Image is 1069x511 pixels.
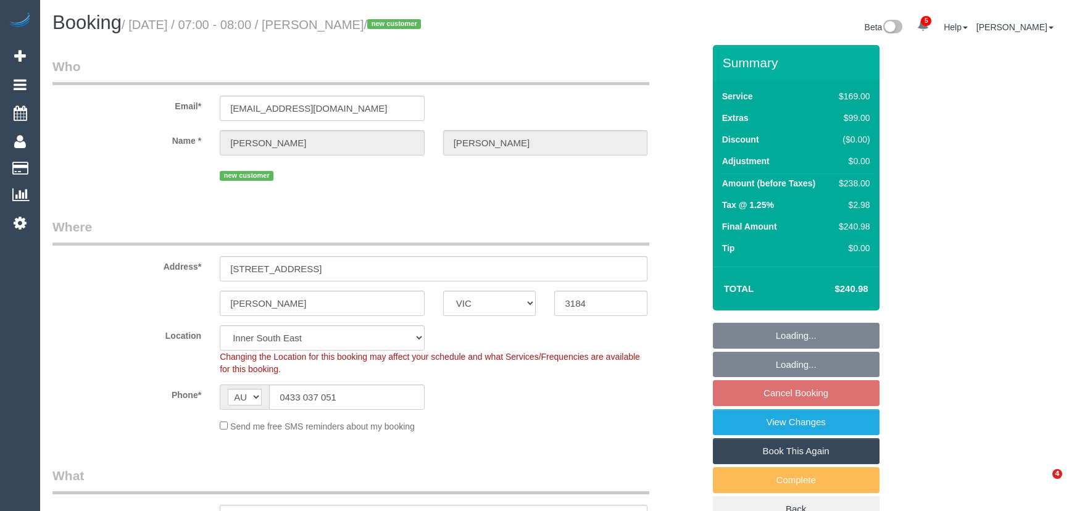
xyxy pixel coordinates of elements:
a: Book This Again [713,438,880,464]
a: [PERSON_NAME] [976,22,1054,32]
input: Post Code* [554,291,647,316]
legend: What [52,467,649,494]
div: $0.00 [834,155,870,167]
label: Location [43,325,210,342]
label: Final Amount [722,220,777,233]
label: Service [722,90,753,102]
label: Name * [43,130,210,147]
div: ($0.00) [834,133,870,146]
label: Address* [43,256,210,273]
a: Beta [865,22,903,32]
input: Suburb* [220,291,425,316]
span: 4 [1052,469,1062,479]
span: new customer [220,171,273,181]
span: Send me free SMS reminders about my booking [230,422,415,431]
img: New interface [882,20,902,36]
span: new customer [367,19,421,29]
label: Amount (before Taxes) [722,177,815,189]
div: $99.00 [834,112,870,124]
span: 5 [921,16,931,26]
label: Discount [722,133,759,146]
a: View Changes [713,409,880,435]
input: First Name* [220,130,425,156]
h4: $240.98 [797,284,868,294]
h3: Summary [723,56,873,70]
input: Email* [220,96,425,121]
strong: Total [724,283,754,294]
div: $240.98 [834,220,870,233]
label: Email* [43,96,210,112]
a: Help [944,22,968,32]
div: $169.00 [834,90,870,102]
input: Phone* [269,384,425,410]
label: Tip [722,242,735,254]
span: Changing the Location for this booking may affect your schedule and what Services/Frequencies are... [220,352,640,374]
legend: Who [52,57,649,85]
label: Extras [722,112,749,124]
small: / [DATE] / 07:00 - 08:00 / [PERSON_NAME] [122,18,425,31]
label: Adjustment [722,155,770,167]
label: Phone* [43,384,210,401]
span: Booking [52,12,122,33]
label: Tax @ 1.25% [722,199,774,211]
div: $0.00 [834,242,870,254]
span: / [364,18,425,31]
div: $2.98 [834,199,870,211]
div: $238.00 [834,177,870,189]
legend: Where [52,218,649,246]
input: Last Name* [443,130,648,156]
iframe: Intercom live chat [1027,469,1057,499]
a: 5 [911,12,935,39]
img: Automaid Logo [7,12,32,30]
